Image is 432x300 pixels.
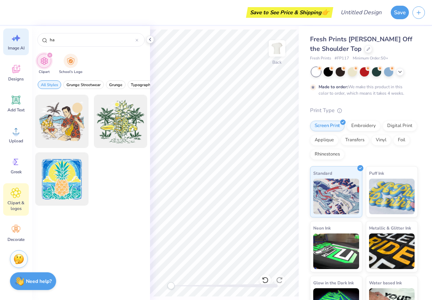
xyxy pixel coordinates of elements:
span: Clipart [39,69,50,75]
div: Embroidery [347,121,380,131]
div: Rhinestones [310,149,345,160]
div: Foil [393,135,410,146]
div: Save to See Price & Shipping [248,7,331,18]
span: Puff Ink [369,169,384,177]
button: filter button [63,80,104,89]
img: Puff Ink [369,179,415,214]
input: Try "Stars" [49,36,135,43]
span: Fresh Prints [310,56,331,62]
span: Add Text [7,107,25,113]
strong: Made to order: [319,84,348,90]
div: Digital Print [383,121,417,131]
span: All Styles [41,82,58,88]
span: Decorate [7,237,25,242]
span: Fresh Prints [PERSON_NAME] Off the Shoulder Top [310,35,412,53]
div: filter for School's Logo [59,54,82,75]
button: filter button [59,54,82,75]
button: Save [391,6,409,19]
span: Glow in the Dark Ink [313,279,354,286]
div: Screen Print [310,121,345,131]
div: Accessibility label [167,282,175,289]
span: Neon Ink [313,224,331,232]
div: Vinyl [371,135,391,146]
span: Upload [9,138,23,144]
div: Transfers [341,135,369,146]
img: Metallic & Glitter Ink [369,233,415,269]
img: School's Logo Image [67,57,75,65]
span: Designs [8,76,24,82]
img: Standard [313,179,359,214]
span: Metallic & Glitter Ink [369,224,411,232]
span: Clipart & logos [4,200,28,211]
div: filter for Clipart [37,54,51,75]
span: Greek [11,169,22,175]
span: Grunge Streetwear [66,82,101,88]
span: Minimum Order: 50 + [353,56,388,62]
strong: Need help? [26,278,52,285]
button: filter button [38,80,61,89]
span: Typography [131,82,153,88]
img: Neon Ink [313,233,359,269]
span: Water based Ink [369,279,402,286]
span: Grunge [109,82,122,88]
input: Untitled Design [335,5,387,20]
div: Print Type [310,106,418,115]
div: We make this product in this color to order, which means it takes 4 weeks. [319,84,406,96]
span: Image AI [8,45,25,51]
img: Back [270,41,284,56]
button: filter button [128,80,156,89]
span: Standard [313,169,332,177]
span: 👉 [321,8,329,16]
span: School's Logo [59,69,82,75]
button: filter button [37,54,51,75]
span: # FP117 [335,56,349,62]
div: Back [272,59,282,65]
button: filter button [106,80,126,89]
img: Clipart Image [40,57,48,65]
div: Applique [310,135,338,146]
